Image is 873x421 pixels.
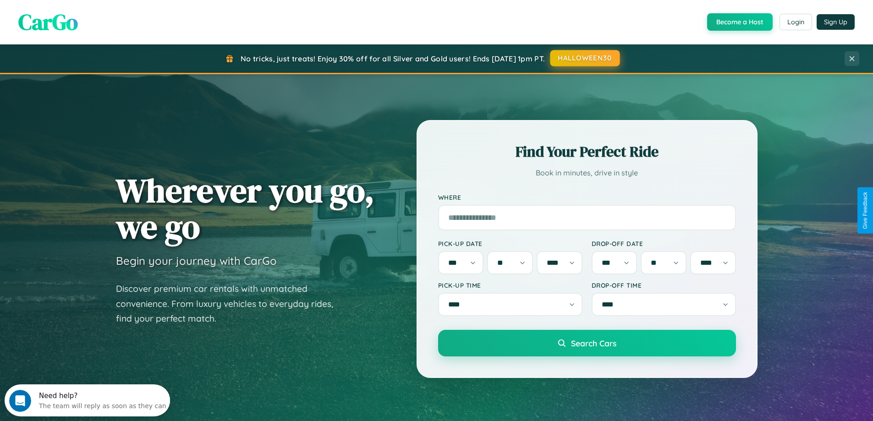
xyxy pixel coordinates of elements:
[438,193,736,201] label: Where
[571,338,616,348] span: Search Cars
[592,281,736,289] label: Drop-off Time
[116,254,277,268] h3: Begin your journey with CarGo
[592,240,736,247] label: Drop-off Date
[817,14,855,30] button: Sign Up
[438,330,736,356] button: Search Cars
[438,281,582,289] label: Pick-up Time
[18,7,78,37] span: CarGo
[438,240,582,247] label: Pick-up Date
[241,54,545,63] span: No tricks, just treats! Enjoy 30% off for all Silver and Gold users! Ends [DATE] 1pm PT.
[4,4,170,29] div: Open Intercom Messenger
[862,192,868,229] div: Give Feedback
[438,142,736,162] h2: Find Your Perfect Ride
[550,50,620,66] button: HALLOWEEN30
[780,14,812,30] button: Login
[34,15,162,25] div: The team will reply as soon as they can
[5,384,170,416] iframe: Intercom live chat discovery launcher
[707,13,773,31] button: Become a Host
[438,166,736,180] p: Book in minutes, drive in style
[116,281,345,326] p: Discover premium car rentals with unmatched convenience. From luxury vehicles to everyday rides, ...
[34,8,162,15] div: Need help?
[116,172,374,245] h1: Wherever you go, we go
[9,390,31,412] iframe: Intercom live chat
